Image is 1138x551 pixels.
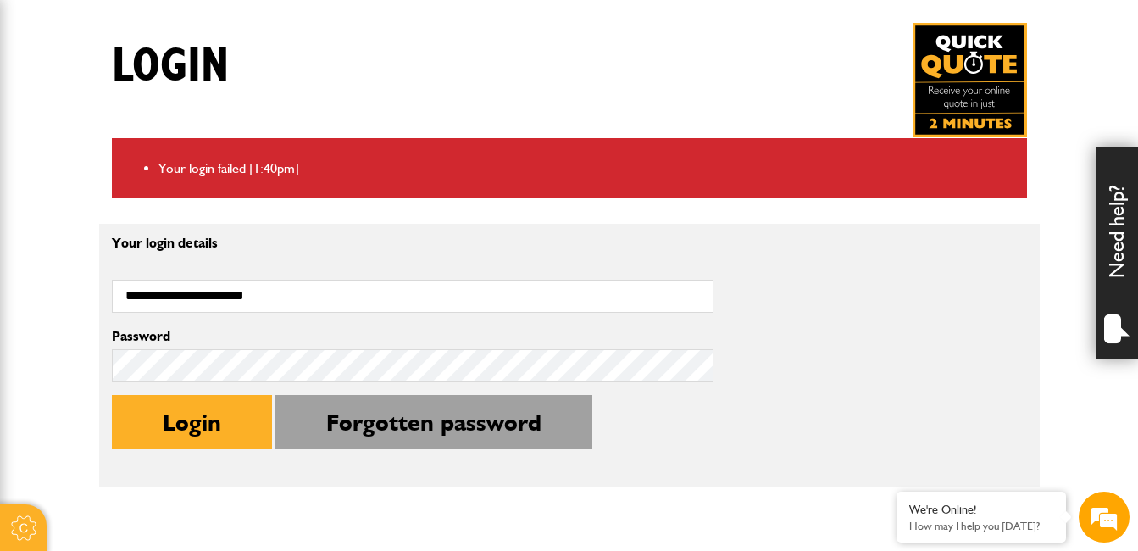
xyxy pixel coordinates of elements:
img: Quick Quote [913,23,1027,137]
button: Login [112,395,272,449]
div: Need help? [1096,147,1138,359]
div: We're Online! [909,503,1053,517]
h1: Login [112,38,229,95]
button: Forgotten password [275,395,592,449]
p: How may I help you today? [909,520,1053,532]
li: Your login failed [1:40pm] [158,158,1014,180]
p: Your login details [112,237,713,250]
label: Password [112,330,713,343]
a: Get your insurance quote in just 2-minutes [913,23,1027,137]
